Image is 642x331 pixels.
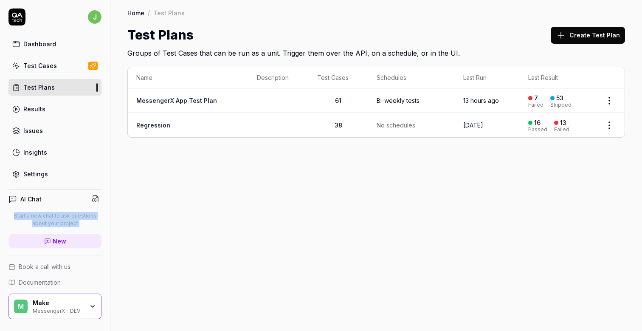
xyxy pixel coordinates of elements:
div: Bi-weekly tests [377,96,420,105]
a: Book a call with us [8,262,101,271]
th: Name [128,67,248,88]
a: Regression [136,122,170,129]
span: M [14,300,28,313]
div: 53 [556,94,563,102]
a: Dashboard [8,36,101,52]
div: MessengerX - DEV [33,307,84,314]
button: j [88,8,101,25]
th: Schedules [368,67,455,88]
span: 38 [335,122,342,129]
th: Last Result [520,67,594,88]
div: Passed [528,127,547,132]
span: 61 [335,97,341,104]
button: MMakeMessengerX - DEV [8,294,101,319]
div: Dashboard [23,40,56,48]
h4: AI Chat [20,195,42,204]
a: Home [127,8,144,17]
div: / [148,8,150,17]
h1: Test Plans [127,25,194,45]
span: New [53,237,66,246]
div: Issues [23,126,43,135]
time: 13 hours ago [463,97,499,104]
div: Skipped [550,102,572,108]
time: [DATE] [463,122,483,129]
span: Documentation [19,278,61,287]
th: Last Run [455,67,520,88]
div: 16 [534,119,541,127]
div: Settings [23,170,48,178]
div: Make [33,299,84,307]
th: Description [248,67,309,88]
th: Test Cases [309,67,369,88]
p: Start a new chat to ask questions about your project [8,212,101,227]
div: Test Plans [153,8,185,17]
div: Test Plans [23,83,55,92]
h2: Groups of Test Cases that can be run as a unit. Trigger them over the API, on a schedule, or in t... [127,45,625,58]
div: 13 [560,119,566,127]
a: Test Plans [8,79,101,96]
span: No schedules [377,121,415,130]
button: Create Test Plan [551,27,625,44]
a: Insights [8,144,101,161]
a: MessengerX App Test Plan [136,97,217,104]
a: Issues [8,122,101,139]
div: Results [23,105,45,113]
span: j [88,10,101,24]
a: New [8,234,101,248]
div: Failed [554,127,569,132]
div: 7 [534,94,538,102]
a: Settings [8,166,101,182]
div: Insights [23,148,47,157]
a: Documentation [8,278,101,287]
a: Results [8,101,101,117]
div: Failed [528,102,543,108]
a: Test Cases [8,57,101,74]
span: Book a call with us [19,262,70,271]
div: Test Cases [23,61,57,70]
